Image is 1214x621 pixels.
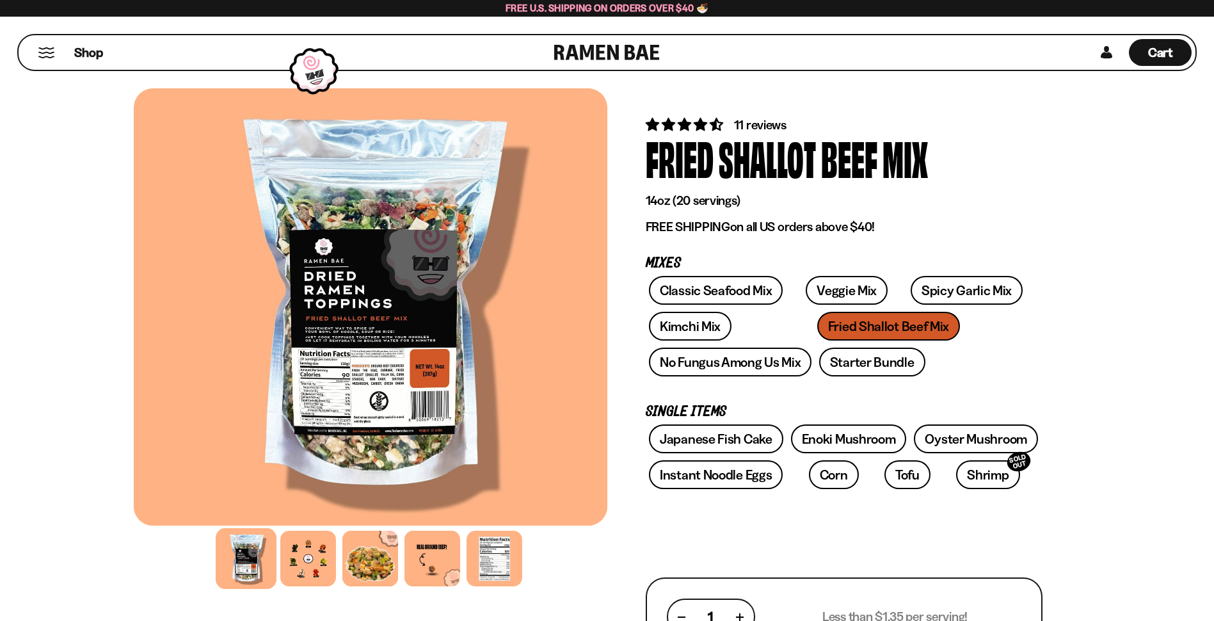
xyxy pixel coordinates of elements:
a: Japanese Fish Cake [649,424,783,453]
p: on all US orders above $40! [646,219,1042,235]
a: Corn [809,460,859,489]
span: 11 reviews [734,117,787,133]
div: SOLD OUT [1005,449,1033,474]
a: Oyster Mushroom [914,424,1038,453]
strong: FREE SHIPPING [646,219,730,234]
a: Veggie Mix [806,276,888,305]
button: Mobile Menu Trigger [38,47,55,58]
div: Beef [821,134,877,182]
div: Cart [1129,35,1192,70]
span: Shop [74,44,103,61]
a: No Fungus Among Us Mix [649,348,811,376]
a: Spicy Garlic Mix [911,276,1023,305]
p: Single Items [646,406,1042,418]
a: Classic Seafood Mix [649,276,783,305]
p: Mixes [646,257,1042,270]
a: Enoki Mushroom [791,424,907,453]
a: Instant Noodle Eggs [649,460,783,489]
span: 4.64 stars [646,117,726,133]
div: Mix [883,134,928,182]
a: ShrimpSOLD OUT [956,460,1019,489]
span: Free U.S. Shipping on Orders over $40 🍜 [506,2,708,14]
a: Kimchi Mix [649,312,731,341]
div: Shallot [719,134,816,182]
p: 14oz (20 servings) [646,193,1042,209]
a: Shop [74,39,103,66]
a: Tofu [884,460,930,489]
span: Cart [1148,45,1173,60]
div: Fried [646,134,714,182]
a: Starter Bundle [819,348,925,376]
